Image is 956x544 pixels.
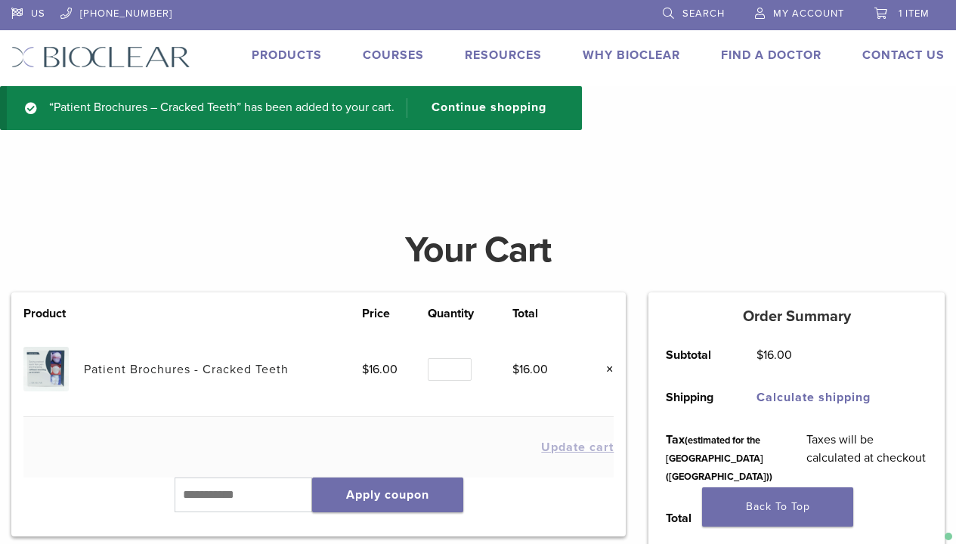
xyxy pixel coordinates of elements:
[682,8,725,20] span: Search
[84,362,289,377] a: Patient Brochures - Cracked Teeth
[773,8,844,20] span: My Account
[594,360,614,379] a: Remove this item
[721,48,821,63] a: Find A Doctor
[541,441,614,453] button: Update cart
[702,487,853,527] a: Back To Top
[363,48,424,63] a: Courses
[428,304,512,323] th: Quantity
[862,48,945,63] a: Contact Us
[362,362,398,377] bdi: 16.00
[465,48,542,63] a: Resources
[790,419,945,497] td: Taxes will be calculated at checkout
[756,348,792,363] bdi: 16.00
[11,46,190,68] img: Bioclear
[648,376,739,419] th: Shipping
[648,419,789,497] th: Tax
[23,347,68,391] img: Patient Brochures - Cracked Teeth
[362,362,369,377] span: $
[23,304,84,323] th: Product
[583,48,680,63] a: Why Bioclear
[648,497,739,539] th: Total
[362,304,428,323] th: Price
[512,304,578,323] th: Total
[756,390,871,405] a: Calculate shipping
[512,362,519,377] span: $
[312,478,463,512] button: Apply coupon
[407,98,558,118] a: Continue shopping
[756,348,763,363] span: $
[252,48,322,63] a: Products
[648,334,739,376] th: Subtotal
[648,308,945,326] h5: Order Summary
[512,362,548,377] bdi: 16.00
[666,434,772,483] small: (estimated for the [GEOGRAPHIC_DATA] ([GEOGRAPHIC_DATA]))
[899,8,930,20] span: 1 item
